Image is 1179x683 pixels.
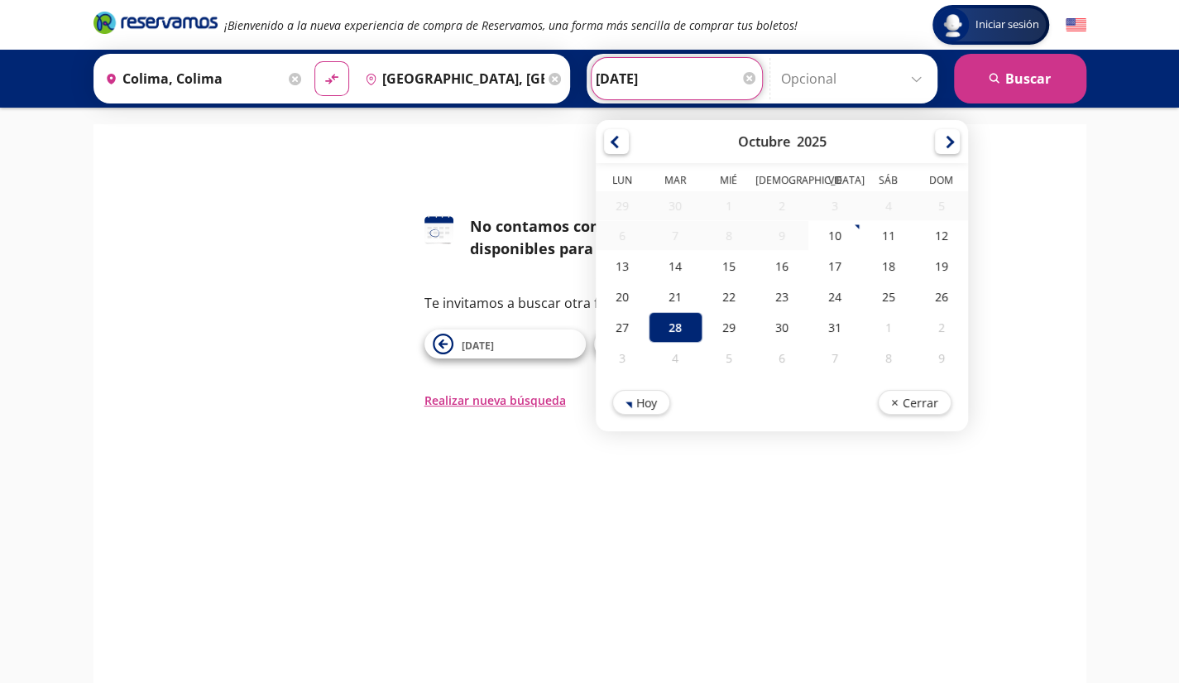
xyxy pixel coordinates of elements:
[914,173,967,191] th: Domingo
[702,173,755,191] th: Miércoles
[861,220,914,251] div: 11-Oct-25
[861,281,914,312] div: 25-Oct-25
[596,312,649,343] div: 27-Oct-25
[470,215,755,260] div: No contamos con horarios disponibles para esta fecha
[596,251,649,281] div: 13-Oct-25
[861,343,914,373] div: 08-Nov-25
[649,221,702,250] div: 07-Oct-25
[702,221,755,250] div: 08-Oct-25
[649,343,702,373] div: 04-Nov-25
[612,390,670,415] button: Hoy
[737,132,789,151] div: Octubre
[808,191,861,220] div: 03-Oct-25
[596,173,649,191] th: Lunes
[596,58,758,99] input: Elegir Fecha
[796,132,826,151] div: 2025
[808,173,861,191] th: Viernes
[954,54,1086,103] button: Buscar
[596,191,649,220] div: 29-Sep-25
[649,312,702,343] div: 28-Oct-25
[861,312,914,343] div: 01-Nov-25
[914,343,967,373] div: 09-Nov-25
[808,281,861,312] div: 24-Oct-25
[594,329,755,358] button: [DATE]
[914,220,967,251] div: 12-Oct-25
[649,281,702,312] div: 21-Oct-25
[914,312,967,343] div: 02-Nov-25
[702,191,755,220] div: 01-Oct-25
[358,58,544,99] input: Buscar Destino
[649,191,702,220] div: 30-Sep-25
[914,251,967,281] div: 19-Oct-25
[224,17,798,33] em: ¡Bienvenido a la nueva experiencia de compra de Reservamos, una forma más sencilla de comprar tus...
[649,173,702,191] th: Martes
[596,343,649,373] div: 03-Nov-25
[596,221,649,250] div: 06-Oct-25
[808,251,861,281] div: 17-Oct-25
[808,343,861,373] div: 07-Nov-25
[914,191,967,220] div: 05-Oct-25
[702,251,755,281] div: 15-Oct-25
[877,390,951,415] button: Cerrar
[808,220,861,251] div: 10-Oct-25
[424,392,566,409] button: Realizar nueva búsqueda
[702,343,755,373] div: 05-Nov-25
[861,251,914,281] div: 18-Oct-25
[755,221,808,250] div: 09-Oct-25
[649,251,702,281] div: 14-Oct-25
[702,312,755,343] div: 29-Oct-25
[755,281,808,312] div: 23-Oct-25
[1066,15,1086,36] button: English
[755,173,808,191] th: Jueves
[596,281,649,312] div: 20-Oct-25
[702,281,755,312] div: 22-Oct-25
[914,281,967,312] div: 26-Oct-25
[781,58,929,99] input: Opcional
[861,191,914,220] div: 04-Oct-25
[424,329,586,358] button: [DATE]
[98,58,285,99] input: Buscar Origen
[424,293,755,313] p: Te invitamos a buscar otra fecha o ruta
[969,17,1046,33] span: Iniciar sesión
[93,10,218,40] a: Brand Logo
[755,251,808,281] div: 16-Oct-25
[861,173,914,191] th: Sábado
[755,312,808,343] div: 30-Oct-25
[462,339,494,353] span: [DATE]
[755,191,808,220] div: 02-Oct-25
[755,343,808,373] div: 06-Nov-25
[93,10,218,35] i: Brand Logo
[808,312,861,343] div: 31-Oct-25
